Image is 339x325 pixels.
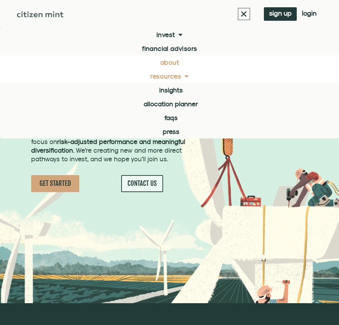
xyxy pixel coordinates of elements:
span: login [302,11,316,16]
a: GET STARTED [31,175,79,192]
a: login [297,7,322,21]
img: Citizen Mint [17,11,63,17]
span: Recognizing the lack of access most investors have to private market investments – Citizen Mint w... [31,103,208,163]
strong: risk-adjusted performance and meaningful diversification [31,138,185,154]
span: GET STARTED [39,179,71,188]
a: CONTACT US [121,175,163,192]
div: Menu Toggle [238,8,250,20]
span: sign up [269,11,292,16]
a: sign up [264,7,297,21]
span: CONTACT US [127,179,157,188]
